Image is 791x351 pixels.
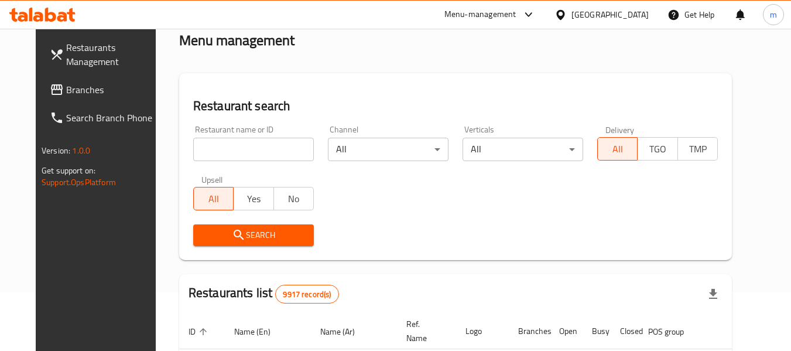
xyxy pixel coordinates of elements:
[509,313,550,349] th: Branches
[42,143,70,158] span: Version:
[193,224,314,246] button: Search
[234,325,286,339] span: Name (En)
[279,190,309,207] span: No
[611,313,639,349] th: Closed
[699,280,727,308] div: Export file
[642,141,673,158] span: TGO
[193,97,718,115] h2: Restaurant search
[72,143,90,158] span: 1.0.0
[648,325,699,339] span: POS group
[66,40,159,69] span: Restaurants Management
[677,137,718,161] button: TMP
[275,285,338,304] div: Total records count
[463,138,583,161] div: All
[320,325,370,339] span: Name (Ar)
[602,141,633,158] span: All
[203,228,304,243] span: Search
[189,284,339,304] h2: Restaurants list
[42,163,95,178] span: Get support on:
[571,8,649,21] div: [GEOGRAPHIC_DATA]
[189,325,211,339] span: ID
[597,137,638,161] button: All
[444,8,516,22] div: Menu-management
[273,187,314,210] button: No
[406,317,442,345] span: Ref. Name
[40,104,168,132] a: Search Branch Phone
[637,137,677,161] button: TGO
[193,138,314,161] input: Search for restaurant name or ID..
[233,187,273,210] button: Yes
[201,175,223,183] label: Upsell
[328,138,448,161] div: All
[583,313,611,349] th: Busy
[198,190,229,207] span: All
[40,33,168,76] a: Restaurants Management
[770,8,777,21] span: m
[66,111,159,125] span: Search Branch Phone
[276,289,338,300] span: 9917 record(s)
[40,76,168,104] a: Branches
[193,187,234,210] button: All
[550,313,583,349] th: Open
[42,175,116,190] a: Support.OpsPlatform
[66,83,159,97] span: Branches
[238,190,269,207] span: Yes
[179,31,295,50] h2: Menu management
[605,125,635,134] label: Delivery
[456,313,509,349] th: Logo
[683,141,713,158] span: TMP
